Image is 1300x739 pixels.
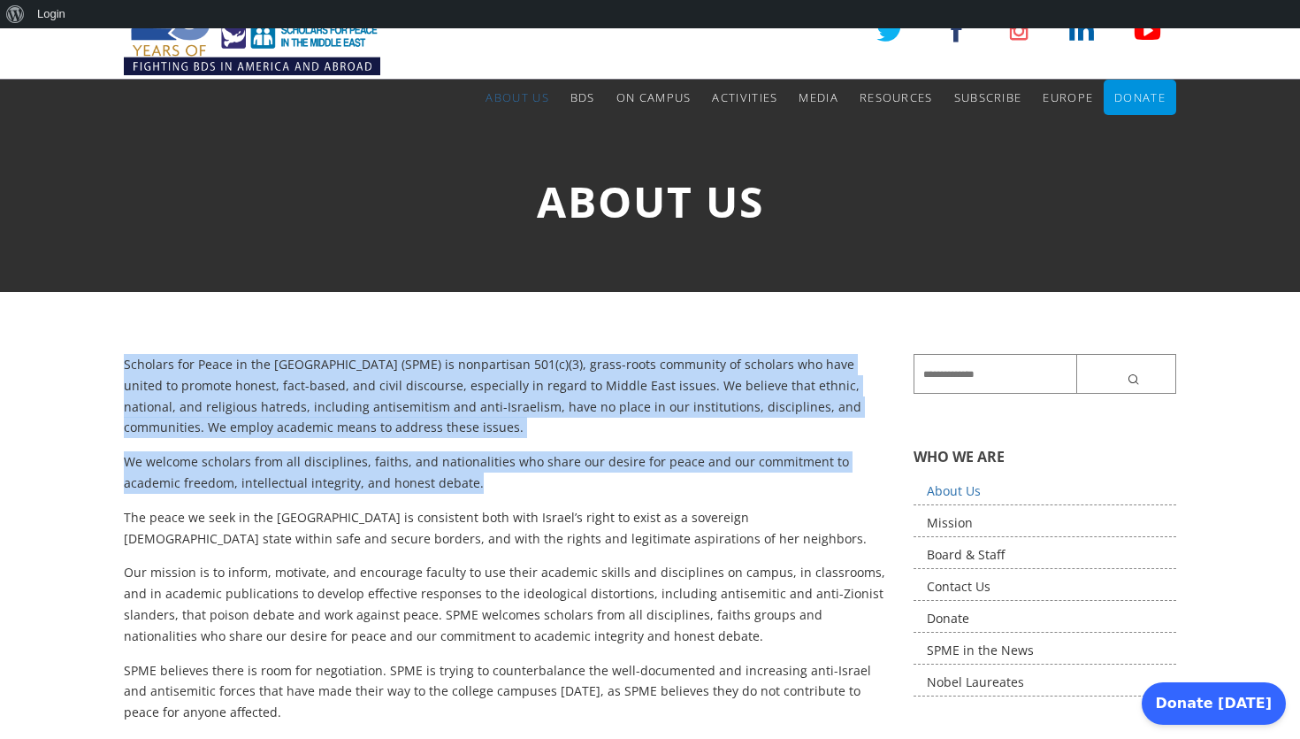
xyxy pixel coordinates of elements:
[570,89,595,105] span: BDS
[914,669,1177,697] a: Nobel Laureates
[1114,89,1166,105] span: Donate
[914,447,1177,466] h5: WHO WE ARE
[486,89,548,105] span: About Us
[914,573,1177,601] a: Contact Us
[124,507,887,550] p: The peace we seek in the [GEOGRAPHIC_DATA] is consistent both with Israel’s right to exist as a s...
[914,605,1177,633] a: Donate
[954,89,1022,105] span: Subscribe
[799,80,838,115] a: Media
[860,80,933,115] a: Resources
[616,89,692,105] span: On Campus
[1043,89,1093,105] span: Europe
[124,562,887,646] p: Our mission is to inform, motivate, and encourage faculty to use their academic skills and discip...
[860,89,933,105] span: Resources
[570,80,595,115] a: BDS
[954,80,1022,115] a: Subscribe
[124,451,887,494] p: We welcome scholars from all disciplines, faiths, and nationalities who share our desire for peac...
[616,80,692,115] a: On Campus
[124,354,887,438] p: Scholars for Peace in the [GEOGRAPHIC_DATA] (SPME) is nonpartisan 501(c)(3), grass-roots communit...
[799,89,838,105] span: Media
[486,80,548,115] a: About Us
[914,478,1177,505] a: About Us
[914,637,1177,665] a: SPME in the News
[1114,80,1166,115] a: Donate
[1043,80,1093,115] a: Europe
[914,510,1177,537] a: Mission
[712,80,777,115] a: Activities
[914,542,1177,569] a: Board & Staff
[124,660,887,723] p: SPME believes there is room for negotiation. SPME is trying to counterbalance the well-documented...
[712,89,777,105] span: Activities
[537,173,764,230] span: About Us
